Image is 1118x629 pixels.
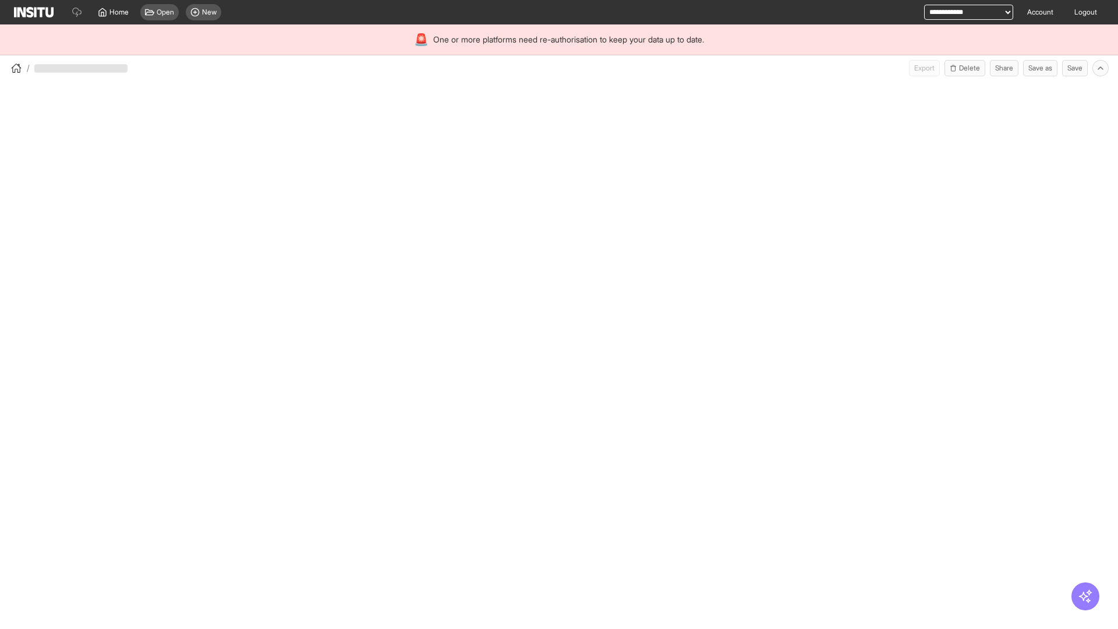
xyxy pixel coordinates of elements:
[1023,60,1057,76] button: Save as
[433,34,704,45] span: One or more platforms need re-authorisation to keep your data up to date.
[414,31,429,48] div: 🚨
[944,60,985,76] button: Delete
[14,7,54,17] img: Logo
[909,60,940,76] span: Can currently only export from Insights reports.
[990,60,1018,76] button: Share
[157,8,174,17] span: Open
[9,61,30,75] button: /
[27,62,30,74] span: /
[909,60,940,76] button: Export
[1062,60,1088,76] button: Save
[202,8,217,17] span: New
[109,8,129,17] span: Home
